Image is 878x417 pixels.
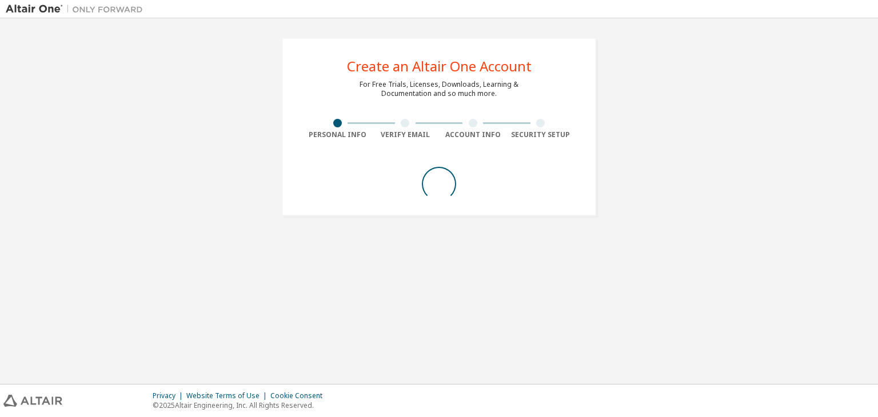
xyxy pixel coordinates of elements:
[304,130,372,139] div: Personal Info
[372,130,440,139] div: Verify Email
[507,130,575,139] div: Security Setup
[186,391,270,400] div: Website Terms of Use
[153,391,186,400] div: Privacy
[3,395,62,407] img: altair_logo.svg
[439,130,507,139] div: Account Info
[153,400,329,410] p: © 2025 Altair Engineering, Inc. All Rights Reserved.
[347,59,532,73] div: Create an Altair One Account
[6,3,149,15] img: Altair One
[270,391,329,400] div: Cookie Consent
[360,80,518,98] div: For Free Trials, Licenses, Downloads, Learning & Documentation and so much more.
